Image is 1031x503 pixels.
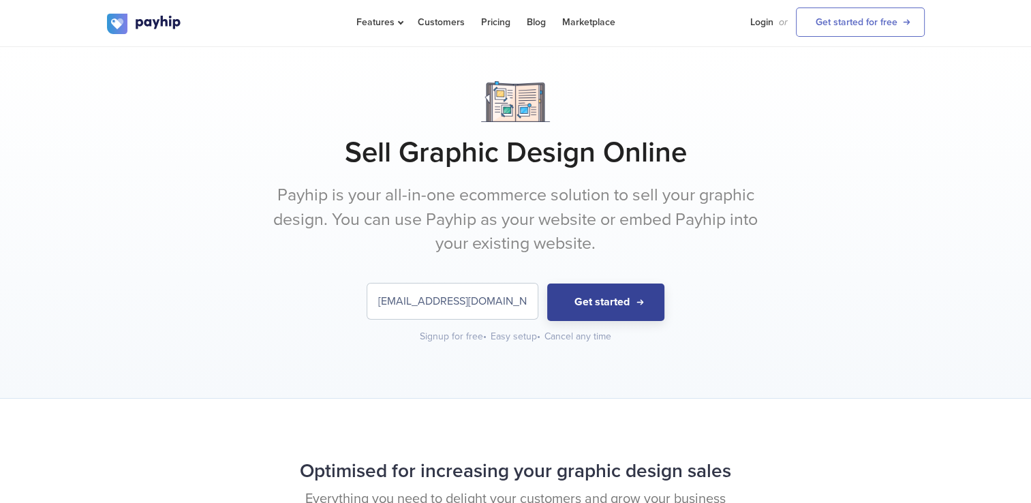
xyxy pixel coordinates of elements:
img: Notebook.png [481,81,550,122]
button: Get started [547,284,664,321]
p: Payhip is your all-in-one ecommerce solution to sell your graphic design. You can use Payhip as y... [260,183,771,256]
h2: Optimised for increasing your graphic design sales [107,453,925,489]
h1: Sell Graphic Design Online [107,136,925,170]
div: Cancel any time [544,330,611,344]
span: Features [356,16,401,28]
input: Enter your email address [367,284,538,319]
span: • [537,331,540,342]
div: Easy setup [491,330,542,344]
img: logo.svg [107,14,182,34]
a: Get started for free [796,7,925,37]
div: Signup for free [420,330,488,344]
span: • [483,331,487,342]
